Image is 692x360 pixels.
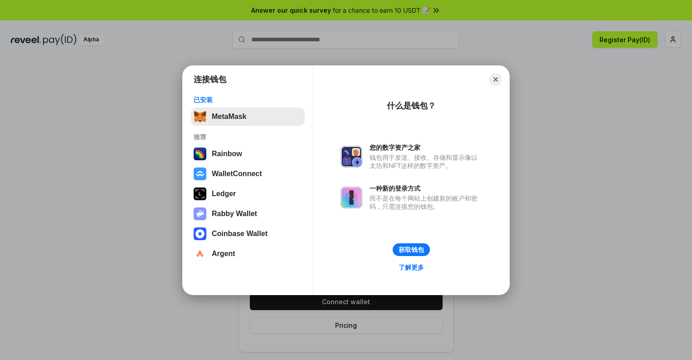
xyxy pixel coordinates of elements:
button: WalletConnect [191,165,305,183]
div: Rainbow [212,150,242,158]
button: 获取钱包 [393,243,430,256]
div: MetaMask [212,113,246,121]
button: Close [489,73,502,86]
div: 而不是在每个网站上创建新的账户和密码，只需连接您的钱包。 [370,194,482,211]
div: Argent [212,250,235,258]
img: svg+xml,%3Csvg%20width%3D%2228%22%20height%3D%2228%22%20viewBox%3D%220%200%2028%2028%22%20fill%3D... [194,247,206,260]
div: 钱包用于发送、接收、存储和显示像以太坊和NFT这样的数字资产。 [370,153,482,170]
button: Ledger [191,185,305,203]
h1: 连接钱包 [194,74,226,85]
div: 什么是钱包？ [387,100,436,111]
img: svg+xml,%3Csvg%20width%3D%2228%22%20height%3D%2228%22%20viewBox%3D%220%200%2028%2028%22%20fill%3D... [194,168,206,180]
button: Argent [191,245,305,263]
img: svg+xml,%3Csvg%20width%3D%22120%22%20height%3D%22120%22%20viewBox%3D%220%200%20120%20120%22%20fil... [194,148,206,160]
button: Rainbow [191,145,305,163]
img: svg+xml,%3Csvg%20xmlns%3D%22http%3A%2F%2Fwww.w3.org%2F2000%2Fsvg%22%20fill%3D%22none%22%20viewBox... [194,207,206,220]
img: svg+xml,%3Csvg%20width%3D%2228%22%20height%3D%2228%22%20viewBox%3D%220%200%2028%2028%22%20fill%3D... [194,227,206,240]
button: MetaMask [191,108,305,126]
img: svg+xml,%3Csvg%20fill%3D%22none%22%20height%3D%2233%22%20viewBox%3D%220%200%2035%2033%22%20width%... [194,110,206,123]
a: 了解更多 [393,261,429,273]
div: 您的数字资产之家 [370,143,482,152]
button: Coinbase Wallet [191,225,305,243]
div: WalletConnect [212,170,262,178]
div: Rabby Wallet [212,210,257,218]
div: Coinbase Wallet [212,230,268,238]
button: Rabby Wallet [191,205,305,223]
div: 推荐 [194,133,302,141]
div: Ledger [212,190,236,198]
div: 获取钱包 [399,246,424,254]
div: 已安装 [194,96,302,104]
img: svg+xml,%3Csvg%20xmlns%3D%22http%3A%2F%2Fwww.w3.org%2F2000%2Fsvg%22%20fill%3D%22none%22%20viewBox... [341,146,362,168]
img: svg+xml,%3Csvg%20xmlns%3D%22http%3A%2F%2Fwww.w3.org%2F2000%2Fsvg%22%20width%3D%2228%22%20height%3... [194,187,206,200]
div: 了解更多 [399,263,424,271]
div: 一种新的登录方式 [370,184,482,192]
img: svg+xml,%3Csvg%20xmlns%3D%22http%3A%2F%2Fwww.w3.org%2F2000%2Fsvg%22%20fill%3D%22none%22%20viewBox... [341,187,362,208]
